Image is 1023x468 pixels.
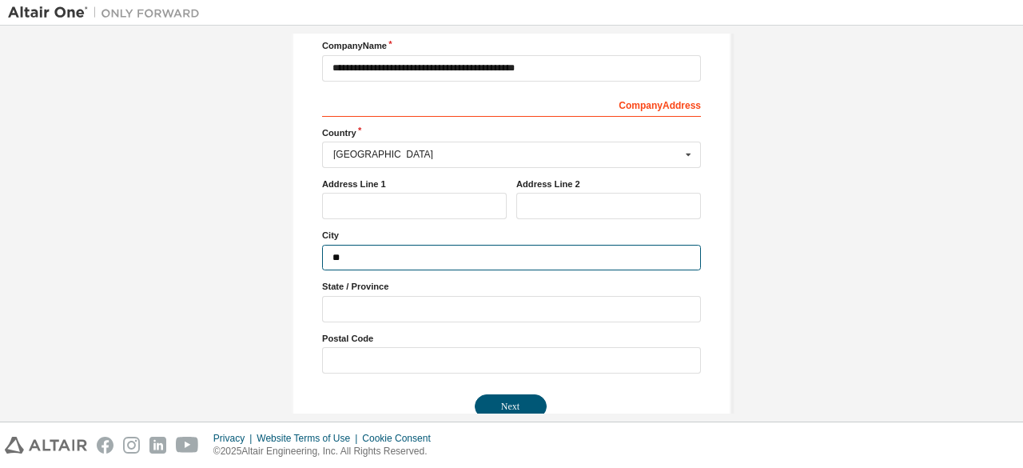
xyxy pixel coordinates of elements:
[123,437,140,454] img: instagram.svg
[322,126,701,139] label: Country
[333,150,681,159] div: [GEOGRAPHIC_DATA]
[322,39,701,52] label: Company Name
[149,437,166,454] img: linkedin.svg
[5,437,87,454] img: altair_logo.svg
[516,178,701,190] label: Address Line 2
[362,432,440,445] div: Cookie Consent
[213,432,257,445] div: Privacy
[176,437,199,454] img: youtube.svg
[97,437,113,454] img: facebook.svg
[8,5,208,21] img: Altair One
[322,178,507,190] label: Address Line 1
[257,432,362,445] div: Website Terms of Use
[322,91,701,117] div: Company Address
[322,229,701,242] label: City
[322,332,701,345] label: Postal Code
[322,280,701,293] label: State / Province
[475,394,547,418] button: Next
[213,445,440,458] p: © 2025 Altair Engineering, Inc. All Rights Reserved.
